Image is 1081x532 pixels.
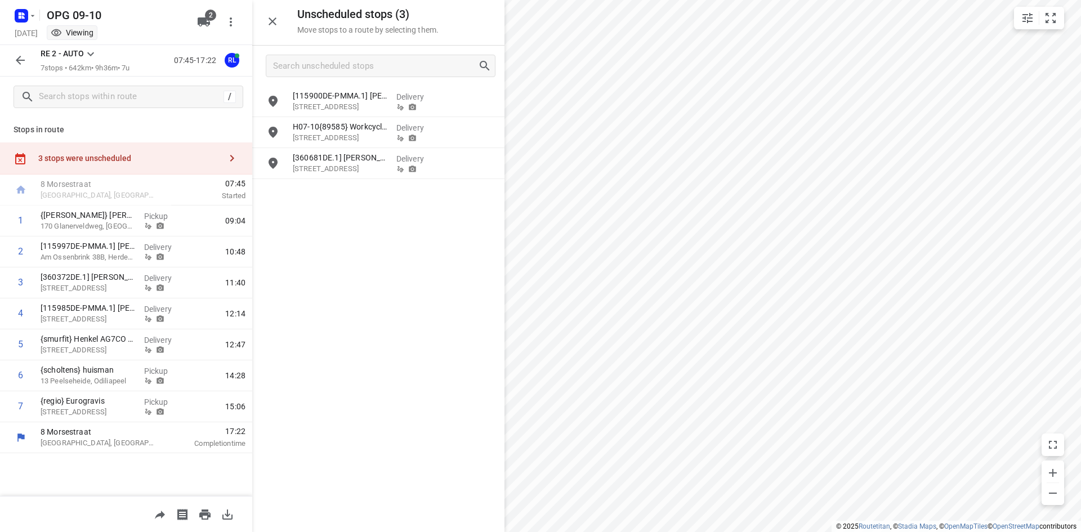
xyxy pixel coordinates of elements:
[944,522,988,530] a: OpenMapTiles
[144,396,186,408] p: Pickup
[224,91,236,103] div: /
[225,370,245,381] span: 14:28
[41,395,135,406] p: {regio} Eurogravis
[39,88,224,106] input: Search stops within route
[171,438,245,449] p: Completion time
[225,339,245,350] span: 12:47
[396,91,438,102] p: Delivery
[836,522,1076,530] li: © 2025 , © , © © contributors
[144,365,186,377] p: Pickup
[18,339,23,350] div: 5
[41,345,135,356] p: 67 Henkelstraße, Düsseldorf
[18,215,23,226] div: 1
[41,271,135,283] p: [360372DE.1] Janine Scheurenberg
[144,272,186,284] p: Delivery
[144,242,186,253] p: Delivery
[18,246,23,257] div: 2
[1014,7,1064,29] div: small contained button group
[14,124,239,136] p: Stops in route
[144,334,186,346] p: Delivery
[41,406,135,418] p: [STREET_ADDRESS]
[51,27,93,38] div: You are currently in view mode. To make any changes, go to edit project.
[898,522,936,530] a: Stadia Maps
[41,302,135,314] p: [115985DE-PMMA.1] Bert Ziberi
[18,308,23,319] div: 4
[41,240,135,252] p: [115997DE-PMMA.1] Evelyn Mann-Huhn
[41,375,135,387] p: 13 Peelseheide, Odiliapeel
[297,8,439,21] h5: Unscheduled stops ( 3 )
[396,122,438,133] p: Delivery
[293,121,387,132] p: H07-10{89585} Workcycles (Lijnbaangr.)
[18,277,23,288] div: 3
[293,132,387,144] p: [STREET_ADDRESS]
[193,11,215,33] button: 2
[220,11,242,33] button: More
[171,178,245,189] span: 07:45
[293,163,387,175] p: [STREET_ADDRESS]
[225,401,245,412] span: 15:06
[293,90,387,101] p: [115900DE-PMMA.1] [PERSON_NAME]
[293,152,387,163] p: [360681DE.1] [PERSON_NAME]
[41,209,135,221] p: {Nijhoff} Marcel Kleen Scholten
[18,401,23,412] div: 7
[252,86,504,531] div: grid
[478,59,495,73] div: Search
[205,10,216,21] span: 2
[41,221,135,232] p: 170 Glanerveldweg, [GEOGRAPHIC_DATA]
[293,101,387,113] p: [STREET_ADDRESS]
[41,437,158,449] p: [GEOGRAPHIC_DATA], [GEOGRAPHIC_DATA]
[41,178,158,190] p: 8 Morsestraat
[396,153,438,164] p: Delivery
[171,508,194,519] span: Print shipping labels
[41,333,135,345] p: {smurfit} Henkel AG7CO KGaA
[225,308,245,319] span: 12:14
[171,426,245,437] span: 17:22
[171,190,245,202] p: Started
[1039,7,1062,29] button: Fit zoom
[225,215,245,226] span: 09:04
[1016,7,1039,29] button: Map settings
[993,522,1039,530] a: OpenStreetMap
[216,508,239,519] span: Download route
[38,154,221,163] div: 3 stops were unscheduled
[225,246,245,257] span: 10:48
[144,211,186,222] p: Pickup
[41,252,135,263] p: Am Ossenbrink 38B, Herdecke
[41,48,84,60] p: RE 2 - AUTO
[174,55,221,66] p: 07:45-17:22
[225,277,245,288] span: 11:40
[297,25,439,34] p: Move stops to a route by selecting them.
[261,10,284,33] button: Close
[149,508,171,519] span: Share route
[41,283,135,294] p: [STREET_ADDRESS]
[41,190,158,201] p: [GEOGRAPHIC_DATA], [GEOGRAPHIC_DATA]
[194,508,216,519] span: Print route
[41,364,135,375] p: {scholtens} huisman
[41,314,135,325] p: Schönfelder Weg 13, Solingen
[41,63,130,74] p: 7 stops • 642km • 9h36m • 7u
[144,303,186,315] p: Delivery
[859,522,890,530] a: Routetitan
[18,370,23,381] div: 6
[41,426,158,437] p: 8 Morsestraat
[273,57,478,75] input: Search unscheduled stops
[221,55,243,65] span: Assigned to Remco Lemke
